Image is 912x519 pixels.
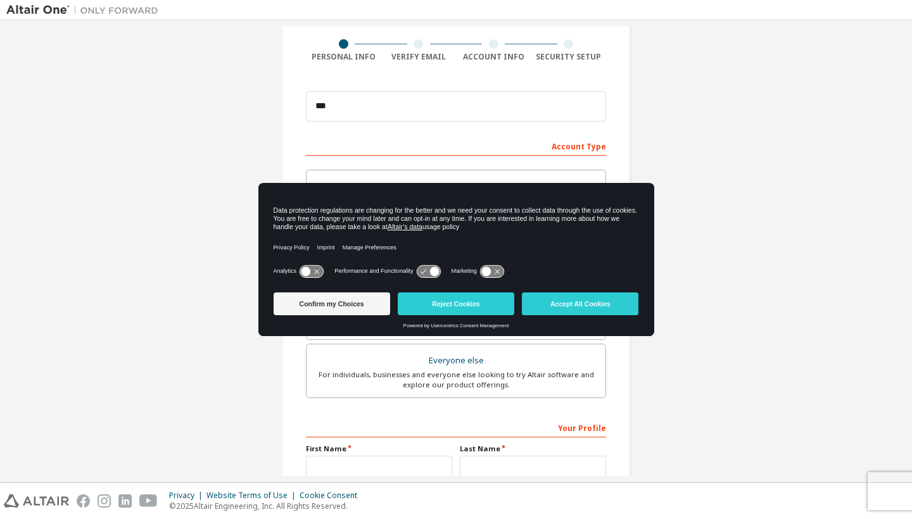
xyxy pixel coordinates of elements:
div: Verify Email [381,52,457,62]
img: facebook.svg [77,494,90,508]
label: Last Name [460,444,606,454]
div: Altair Customers [314,178,598,196]
img: linkedin.svg [118,494,132,508]
div: For individuals, businesses and everyone else looking to try Altair software and explore our prod... [314,370,598,390]
div: Privacy [169,491,206,501]
div: Everyone else [314,352,598,370]
img: Altair One [6,4,165,16]
img: youtube.svg [139,494,158,508]
div: Account Info [456,52,531,62]
div: Your Profile [306,417,606,437]
div: Account Type [306,135,606,156]
div: Security Setup [531,52,607,62]
img: instagram.svg [98,494,111,508]
div: Website Terms of Use [206,491,300,501]
label: First Name [306,444,452,454]
div: Cookie Consent [300,491,365,501]
img: altair_logo.svg [4,494,69,508]
p: © 2025 Altair Engineering, Inc. All Rights Reserved. [169,501,365,511]
div: Personal Info [306,52,381,62]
